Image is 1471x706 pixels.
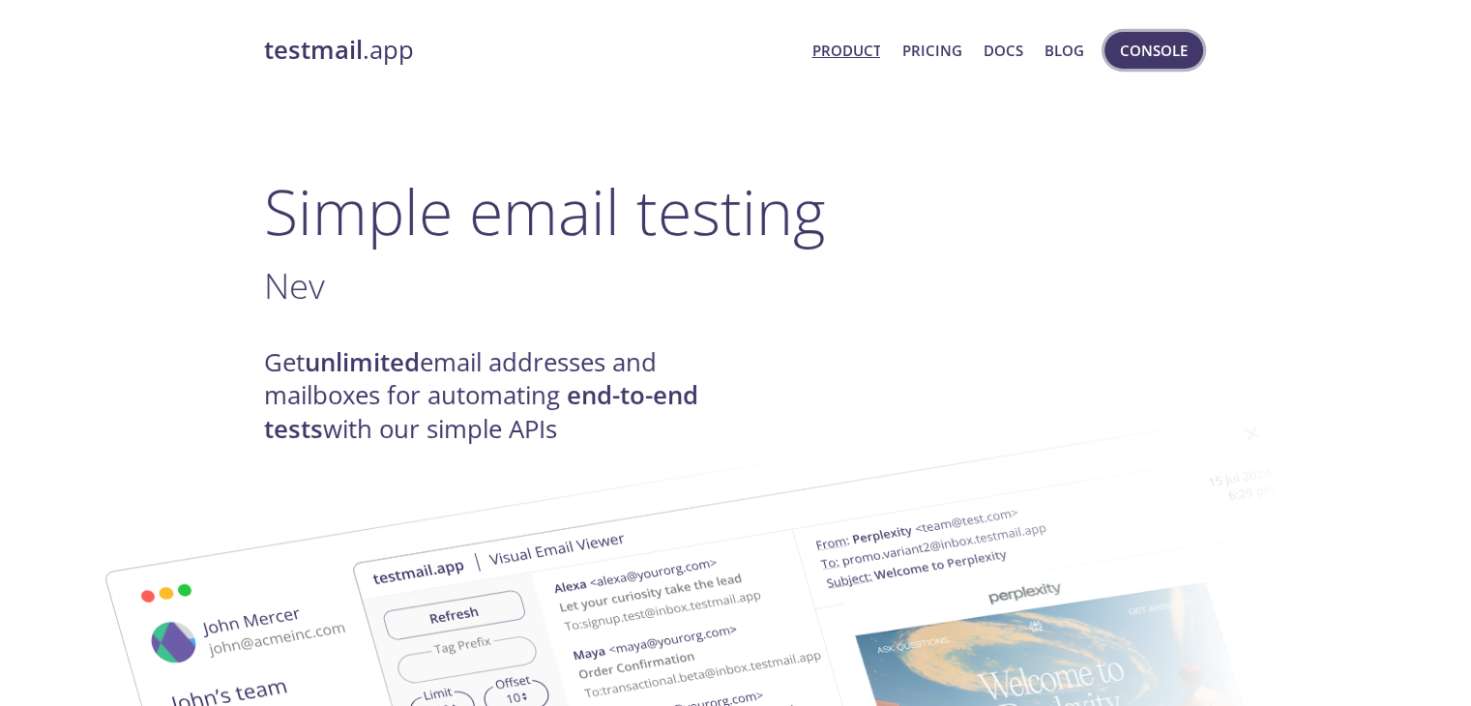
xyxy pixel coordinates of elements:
h4: Get email addresses and mailboxes for automating with our simple APIs [264,346,736,446]
a: testmail.app [264,34,797,67]
span: Console [1120,38,1188,63]
button: Console [1104,32,1203,69]
a: Product [811,38,880,63]
h1: Simple email testing [264,174,1208,249]
a: Docs [984,38,1023,63]
strong: end-to-end tests [264,378,698,445]
a: Blog [1044,38,1084,63]
a: Pricing [901,38,961,63]
span: Nev [264,261,325,309]
strong: testmail [264,33,363,67]
strong: unlimited [305,345,420,379]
